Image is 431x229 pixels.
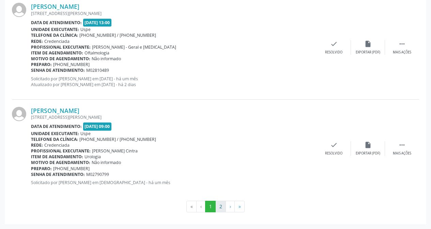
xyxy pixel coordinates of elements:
b: Profissional executante: [31,148,91,154]
span: Credenciada [44,142,70,148]
button: Go to page 2 [215,201,226,212]
div: Exportar (PDF) [356,151,380,156]
span: M02810489 [86,67,109,73]
span: [PHONE_NUMBER] / [PHONE_NUMBER] [79,32,156,38]
button: Go to next page [226,201,235,212]
p: Solicitado por [PERSON_NAME] em [DEMOGRAPHIC_DATA] - há um mês [31,180,317,185]
i: insert_drive_file [364,40,372,48]
a: [PERSON_NAME] [31,3,79,10]
div: [STREET_ADDRESS][PERSON_NAME] [31,114,317,120]
ul: Pagination [12,201,419,212]
i: check [330,141,338,149]
button: Go to last page [234,201,245,212]
b: Motivo de agendamento: [31,160,90,165]
div: [STREET_ADDRESS][PERSON_NAME] [31,11,317,16]
b: Item de agendamento: [31,154,83,160]
p: Solicitado por [PERSON_NAME] em [DATE] - há um mês Atualizado por [PERSON_NAME] em [DATE] - há 2 ... [31,76,317,87]
span: Uspe [80,27,91,32]
i:  [398,40,406,48]
b: Unidade executante: [31,131,79,136]
span: Não informado [92,160,121,165]
i:  [398,141,406,149]
a: [PERSON_NAME] [31,107,79,114]
div: Resolvido [325,151,342,156]
b: Rede: [31,38,43,44]
span: Urologia [84,154,101,160]
b: Telefone da clínica: [31,136,78,142]
b: Motivo de agendamento: [31,56,90,62]
span: Uspe [80,131,91,136]
img: img [12,3,26,17]
div: Mais ações [393,50,411,55]
b: Profissional executante: [31,44,91,50]
span: Credenciada [44,38,70,44]
div: Resolvido [325,50,342,55]
b: Rede: [31,142,43,148]
b: Item de agendamento: [31,50,83,56]
span: Oftalmologia [84,50,109,56]
i: check [330,40,338,48]
button: Go to page 1 [205,201,216,212]
span: [PHONE_NUMBER] / [PHONE_NUMBER] [79,136,156,142]
b: Data de atendimento: [31,124,82,129]
i: insert_drive_file [364,141,372,149]
img: img [12,107,26,121]
b: Unidade executante: [31,27,79,32]
b: Senha de atendimento: [31,171,85,177]
b: Preparo: [31,62,52,67]
div: Exportar (PDF) [356,50,380,55]
div: Mais ações [393,151,411,156]
span: [DATE] 13:00 [83,19,112,27]
span: [PERSON_NAME] Cintra [92,148,138,154]
span: [PHONE_NUMBER] [53,166,90,171]
span: M02790799 [86,171,109,177]
b: Data de atendimento: [31,20,82,26]
span: Não informado [92,56,121,62]
b: Senha de atendimento: [31,67,85,73]
b: Telefone da clínica: [31,32,78,38]
span: [PERSON_NAME] - Geral e [MEDICAL_DATA] [92,44,176,50]
span: [DATE] 09:00 [83,122,112,130]
b: Preparo: [31,166,52,171]
span: [PHONE_NUMBER] [53,62,90,67]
